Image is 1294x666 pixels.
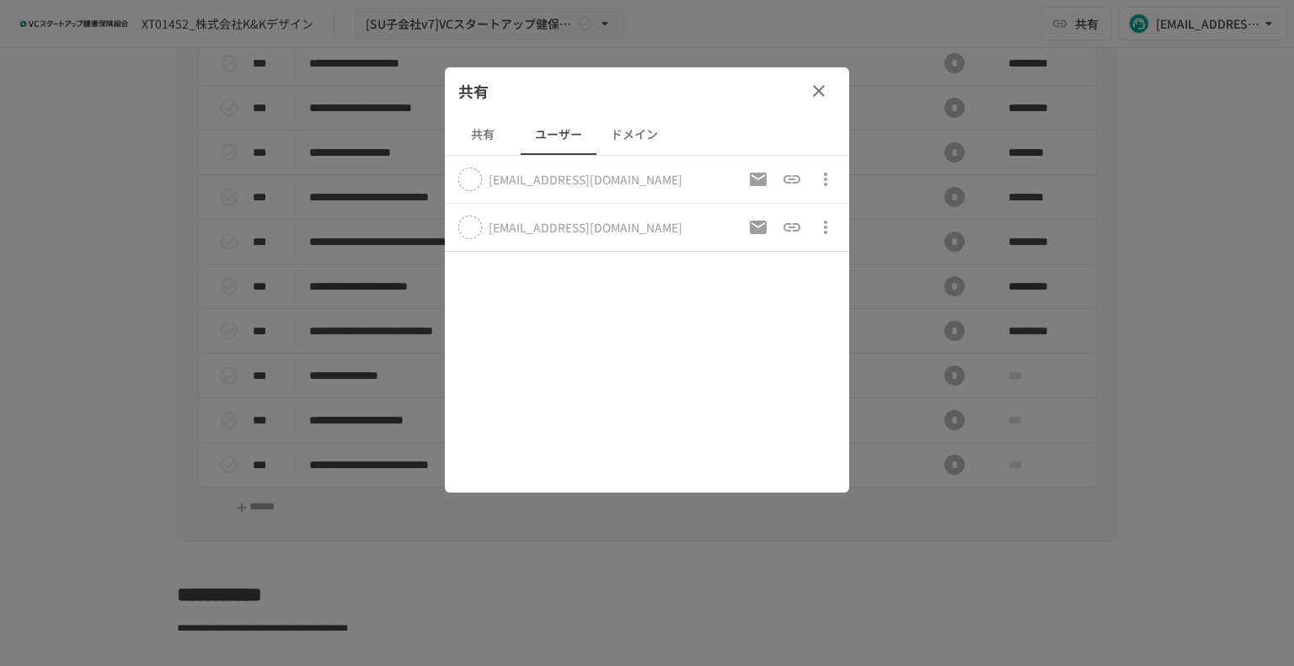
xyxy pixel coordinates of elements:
[741,163,775,196] button: 招待メールの再送
[445,115,521,155] button: 共有
[741,210,775,244] button: 招待メールの再送
[775,210,809,244] button: 招待URLをコピー（以前のものは破棄）
[445,67,849,115] div: 共有
[596,115,672,155] button: ドメイン
[489,219,682,236] div: このユーザーはまだログインしていません。
[521,115,596,155] button: ユーザー
[489,171,682,188] div: このユーザーはまだログインしていません。
[775,163,809,196] button: 招待URLをコピー（以前のものは破棄）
